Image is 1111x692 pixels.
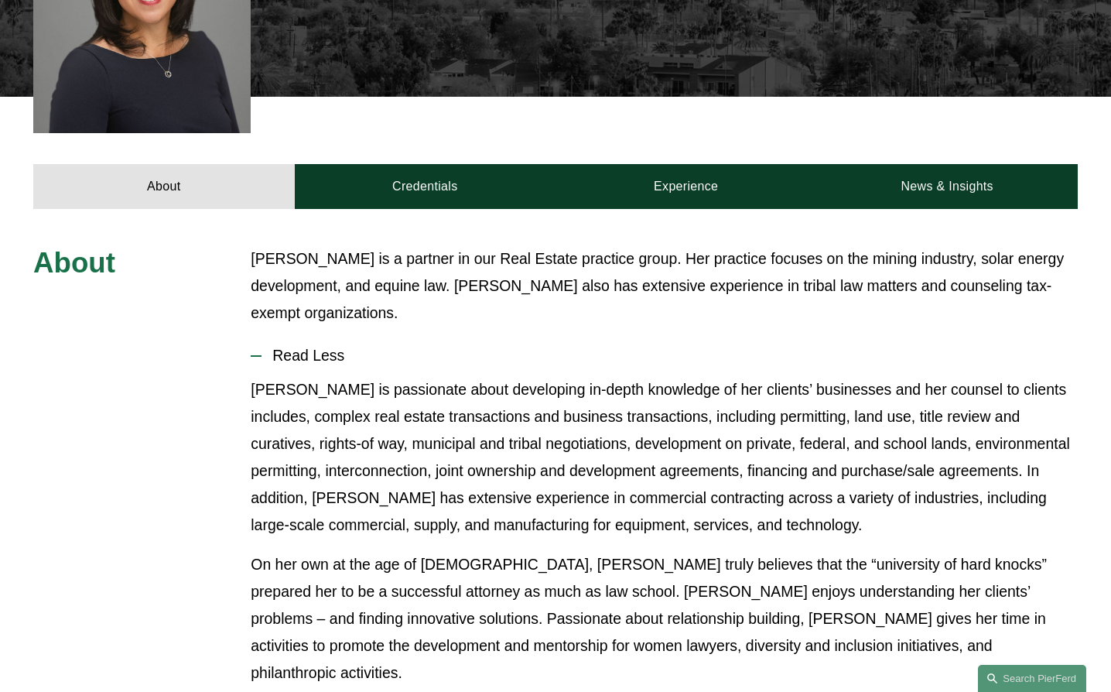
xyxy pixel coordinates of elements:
[33,247,115,279] span: About
[262,347,1078,365] span: Read Less
[251,245,1078,327] p: [PERSON_NAME] is a partner in our Real Estate practice group. Her practice focuses on the mining ...
[33,164,294,209] a: About
[251,376,1078,539] p: [PERSON_NAME] is passionate about developing in-depth knowledge of her clients’ businesses and he...
[978,665,1086,692] a: Search this site
[555,164,816,209] a: Experience
[251,335,1078,376] button: Read Less
[251,551,1078,687] p: On her own at the age of [DEMOGRAPHIC_DATA], [PERSON_NAME] truly believes that the “university of...
[295,164,555,209] a: Credentials
[816,164,1077,209] a: News & Insights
